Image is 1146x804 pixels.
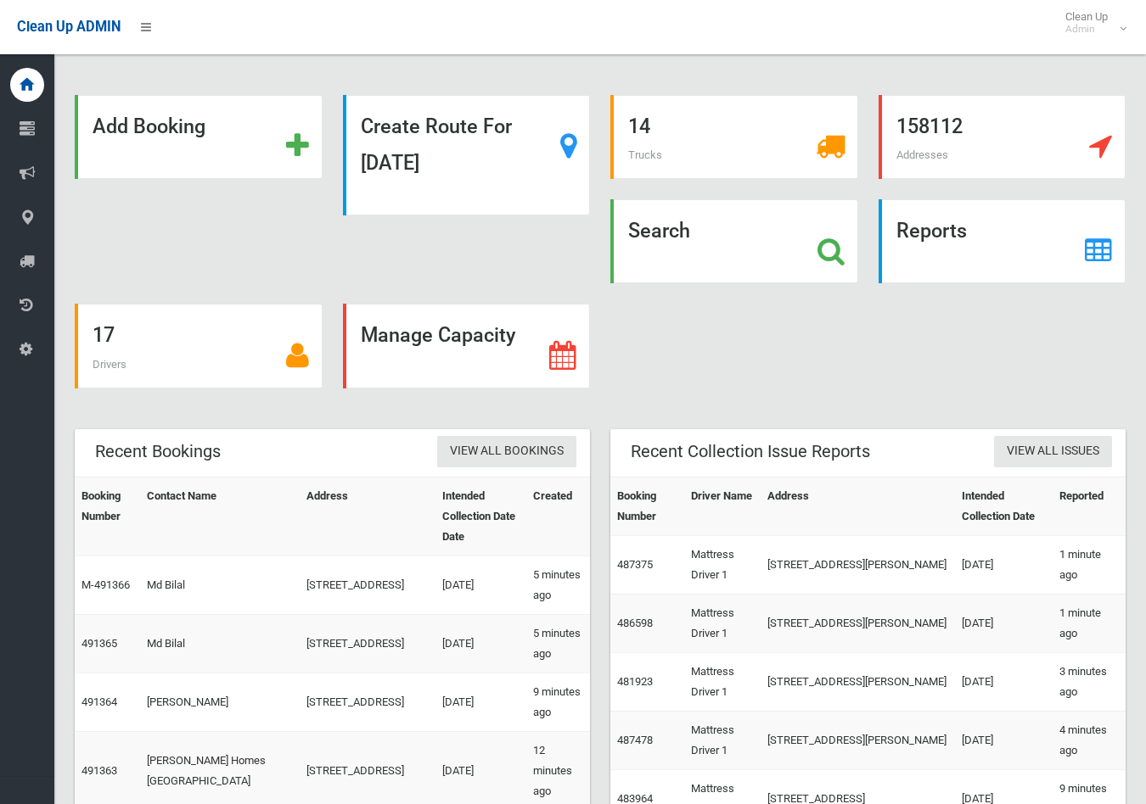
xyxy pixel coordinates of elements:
[1053,477,1126,535] th: Reported
[628,148,662,161] span: Trucks
[955,594,1053,652] td: [DATE]
[81,637,117,650] a: 491365
[435,556,526,614] td: [DATE]
[617,734,653,746] a: 487478
[684,477,761,535] th: Driver Name
[610,199,858,283] a: Search
[896,219,967,243] strong: Reports
[1053,594,1126,652] td: 1 minute ago
[1057,10,1125,36] span: Clean Up
[140,673,300,731] td: [PERSON_NAME]
[140,477,300,556] th: Contact Name
[361,114,512,175] strong: Create Route For [DATE]
[435,673,526,731] td: [DATE]
[955,652,1053,711] td: [DATE]
[75,95,323,179] a: Add Booking
[526,477,590,556] th: Created
[761,477,955,535] th: Address
[93,358,126,371] span: Drivers
[955,535,1053,594] td: [DATE]
[526,673,590,731] td: 9 minutes ago
[761,711,955,769] td: [STREET_ADDRESS][PERSON_NAME]
[896,114,963,138] strong: 158112
[1065,23,1108,36] small: Admin
[437,436,576,467] a: View All Bookings
[300,477,435,556] th: Address
[684,594,761,652] td: Mattress Driver 1
[628,219,690,243] strong: Search
[435,477,526,556] th: Intended Collection Date Date
[628,114,650,138] strong: 14
[300,673,435,731] td: [STREET_ADDRESS]
[684,535,761,594] td: Mattress Driver 1
[140,556,300,614] td: Md Bilal
[610,435,890,468] header: Recent Collection Issue Reports
[761,652,955,711] td: [STREET_ADDRESS][PERSON_NAME]
[1053,652,1126,711] td: 3 minutes ago
[684,652,761,711] td: Mattress Driver 1
[617,617,653,629] a: 486598
[684,711,761,769] td: Mattress Driver 1
[93,114,205,138] strong: Add Booking
[140,614,300,673] td: Md Bilal
[81,695,117,708] a: 491364
[610,95,858,179] a: 14 Trucks
[343,304,591,388] a: Manage Capacity
[17,19,121,35] span: Clean Up ADMIN
[994,436,1112,467] a: View All Issues
[955,477,1053,535] th: Intended Collection Date
[761,594,955,652] td: [STREET_ADDRESS][PERSON_NAME]
[75,435,241,468] header: Recent Bookings
[300,556,435,614] td: [STREET_ADDRESS]
[896,148,948,161] span: Addresses
[93,323,115,347] strong: 17
[1053,535,1126,594] td: 1 minute ago
[617,558,653,571] a: 487375
[955,711,1053,769] td: [DATE]
[343,95,591,215] a: Create Route For [DATE]
[879,199,1126,283] a: Reports
[761,535,955,594] td: [STREET_ADDRESS][PERSON_NAME]
[361,323,515,347] strong: Manage Capacity
[526,556,590,614] td: 5 minutes ago
[75,304,323,388] a: 17 Drivers
[300,614,435,673] td: [STREET_ADDRESS]
[526,614,590,673] td: 5 minutes ago
[81,578,130,591] a: M-491366
[617,675,653,688] a: 481923
[610,477,684,535] th: Booking Number
[435,614,526,673] td: [DATE]
[75,477,140,556] th: Booking Number
[1053,711,1126,769] td: 4 minutes ago
[81,764,117,777] a: 491363
[879,95,1126,179] a: 158112 Addresses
